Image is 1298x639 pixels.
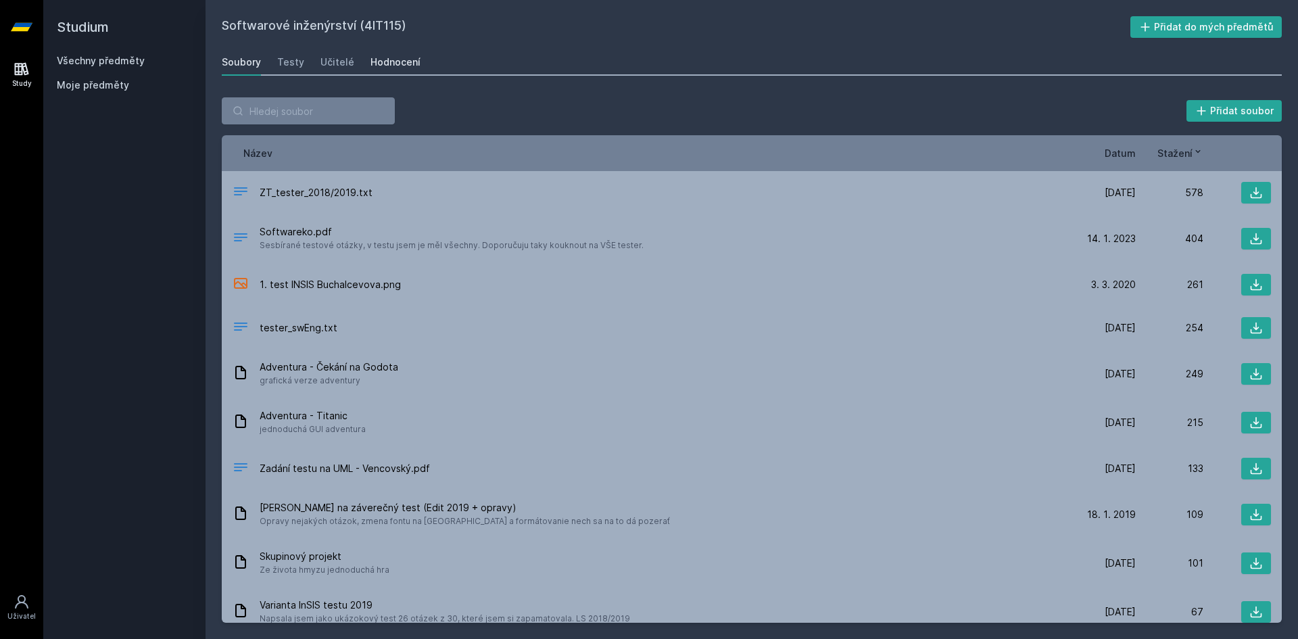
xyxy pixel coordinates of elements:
span: Moje předměty [57,78,129,92]
span: 3. 3. 2020 [1091,278,1136,291]
a: Soubory [222,49,261,76]
span: jednoduchá GUI adventura [260,423,366,436]
div: 101 [1136,557,1203,570]
span: Ze života hmyzu jednoduchá hra [260,563,389,577]
button: Datum [1105,146,1136,160]
span: Adventura - Titanic [260,409,366,423]
div: 215 [1136,416,1203,429]
div: Testy [277,55,304,69]
a: Study [3,54,41,95]
span: Softwareko.pdf [260,225,644,239]
input: Hledej soubor [222,97,395,124]
span: 1. test INSIS Buchalcevova.png [260,278,401,291]
span: [DATE] [1105,462,1136,475]
button: Přidat soubor [1186,100,1282,122]
div: 249 [1136,367,1203,381]
span: [DATE] [1105,367,1136,381]
div: 133 [1136,462,1203,475]
span: [DATE] [1105,557,1136,570]
span: [DATE] [1105,186,1136,199]
span: Zadání testu na UML - Vencovský.pdf [260,462,430,475]
div: PDF [233,459,249,479]
span: [DATE] [1105,321,1136,335]
span: Skupinový projekt [260,550,389,563]
span: 14. 1. 2023 [1087,232,1136,245]
span: Stažení [1157,146,1193,160]
span: [PERSON_NAME] na záverečný test (Edit 2019 + opravy) [260,501,670,515]
span: Napsala jsem jako ukázokový test 26 otázek z 30, které jsem si zapamatovala. LS 2018/2019 [260,612,630,625]
span: Sesbírané testové otázky, v testu jsem je měl všechny. Doporučuju taky kouknout na VŠE tester. [260,239,644,252]
span: Opravy nejakých otázok, zmena fontu na [GEOGRAPHIC_DATA] a formátovanie nech sa na to dá pozerať [260,515,670,528]
div: 67 [1136,605,1203,619]
div: 261 [1136,278,1203,291]
a: Hodnocení [370,49,420,76]
span: Varianta InSIS testu 2019 [260,598,630,612]
div: Soubory [222,55,261,69]
a: Všechny předměty [57,55,145,66]
div: 404 [1136,232,1203,245]
button: Přidat do mých předmětů [1130,16,1282,38]
div: Hodnocení [370,55,420,69]
div: PNG [233,275,249,295]
button: Stažení [1157,146,1203,160]
span: [DATE] [1105,605,1136,619]
div: Učitelé [320,55,354,69]
span: grafická verze adventury [260,374,398,387]
a: Učitelé [320,49,354,76]
a: Uživatel [3,587,41,628]
div: PDF [233,229,249,249]
div: TXT [233,183,249,203]
div: Study [12,78,32,89]
div: 254 [1136,321,1203,335]
span: 18. 1. 2019 [1087,508,1136,521]
div: 109 [1136,508,1203,521]
span: ZT_tester_2018/2019.txt [260,186,372,199]
span: Adventura - Čekání na Godota [260,360,398,374]
button: Název [243,146,272,160]
h2: Softwarové inženýrství (4IT115) [222,16,1130,38]
a: Testy [277,49,304,76]
span: tester_swEng.txt [260,321,337,335]
div: Uživatel [7,611,36,621]
span: [DATE] [1105,416,1136,429]
div: TXT [233,318,249,338]
div: 578 [1136,186,1203,199]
